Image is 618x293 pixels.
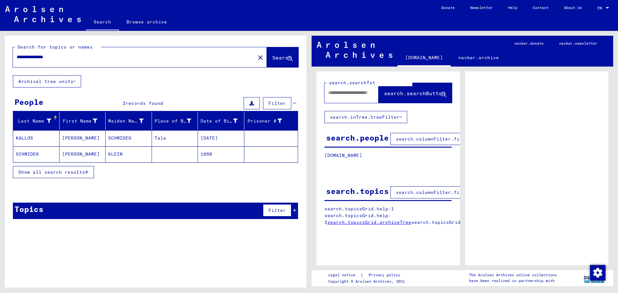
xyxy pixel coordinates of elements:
[108,116,152,126] div: Maiden Name
[247,116,290,126] div: Prisoner #
[590,265,605,280] div: Change consent
[126,100,163,106] span: records found
[60,130,106,146] mat-cell: [PERSON_NAME]
[119,14,175,30] a: Browse archive
[18,169,85,175] span: Show all search results
[244,112,298,130] mat-header-cell: Prisoner #
[106,130,152,146] mat-cell: SCHMIDEG
[390,133,476,145] button: search.columnFilter.filter
[324,111,407,123] button: search.inTree.treeFilter
[254,51,267,64] button: Clear
[5,6,81,22] img: Arolsen_neg.svg
[268,207,286,213] span: Filter
[257,54,264,61] mat-icon: close
[469,278,557,284] p: have been realized in partnership with
[317,42,392,58] img: Arolsen_neg.svg
[326,132,389,143] div: search.people
[324,152,452,159] p: [DOMAIN_NAME]
[329,80,375,86] mat-label: search.searchTxt
[13,112,60,130] mat-header-cell: Last Name
[582,270,606,286] img: yv_logo.png
[13,75,81,87] button: Archival tree units
[123,100,126,106] span: 2
[363,272,408,279] a: Privacy policy
[328,272,360,279] a: Legal notice
[16,116,59,126] div: Last Name
[324,206,452,226] p: search.topicsGrid.help-1 search.topicsGrid.help-2 search.topicsGrid.manually.
[469,272,557,278] p: The Arolsen Archives online collections
[14,203,43,215] div: Topics
[379,83,452,103] button: search.searchButton
[328,272,408,279] div: |
[201,116,246,126] div: Date of Birth
[60,146,106,162] mat-cell: [PERSON_NAME]
[263,204,291,216] button: Filter
[198,112,244,130] mat-header-cell: Date of Birth
[106,146,152,162] mat-cell: KLEIN
[398,50,451,67] a: [DOMAIN_NAME]
[551,36,605,51] a: navbar.newsletter
[201,118,238,124] div: Date of Birth
[597,6,604,10] span: EN
[17,44,93,50] mat-label: Search for topics or names
[13,146,60,162] mat-cell: SCHMIDEK
[451,50,507,65] a: navbar.archive
[108,118,144,124] div: Maiden Name
[326,185,389,197] div: search.topics
[62,116,106,126] div: First Name
[384,90,445,96] span: search.searchButton
[62,118,98,124] div: First Name
[154,116,200,126] div: Place of Birth
[268,100,286,106] span: Filter
[198,130,244,146] mat-cell: [DATE]
[396,189,471,195] span: search.columnFilter.filter
[13,166,94,178] button: Show all search results
[507,36,551,51] a: navbar.donate
[263,97,291,109] button: Filter
[154,118,192,124] div: Place of Birth
[590,265,605,280] img: Change consent
[86,14,119,31] a: Search
[152,112,198,130] mat-header-cell: Place of Birth
[198,146,244,162] mat-cell: 1860
[14,96,43,108] div: People
[106,112,152,130] mat-header-cell: Maiden Name
[396,136,471,142] span: search.columnFilter.filter
[60,112,106,130] mat-header-cell: First Name
[328,279,408,284] p: Copyright © Arolsen Archives, 2021
[390,186,476,198] button: search.columnFilter.filter
[267,47,298,67] button: Search
[272,54,292,61] span: Search
[16,118,51,124] div: Last Name
[247,118,282,124] div: Prisoner #
[327,219,411,225] a: search.topicsGrid.archiveTree
[13,130,60,146] mat-cell: KALLOS
[152,130,198,146] mat-cell: Tala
